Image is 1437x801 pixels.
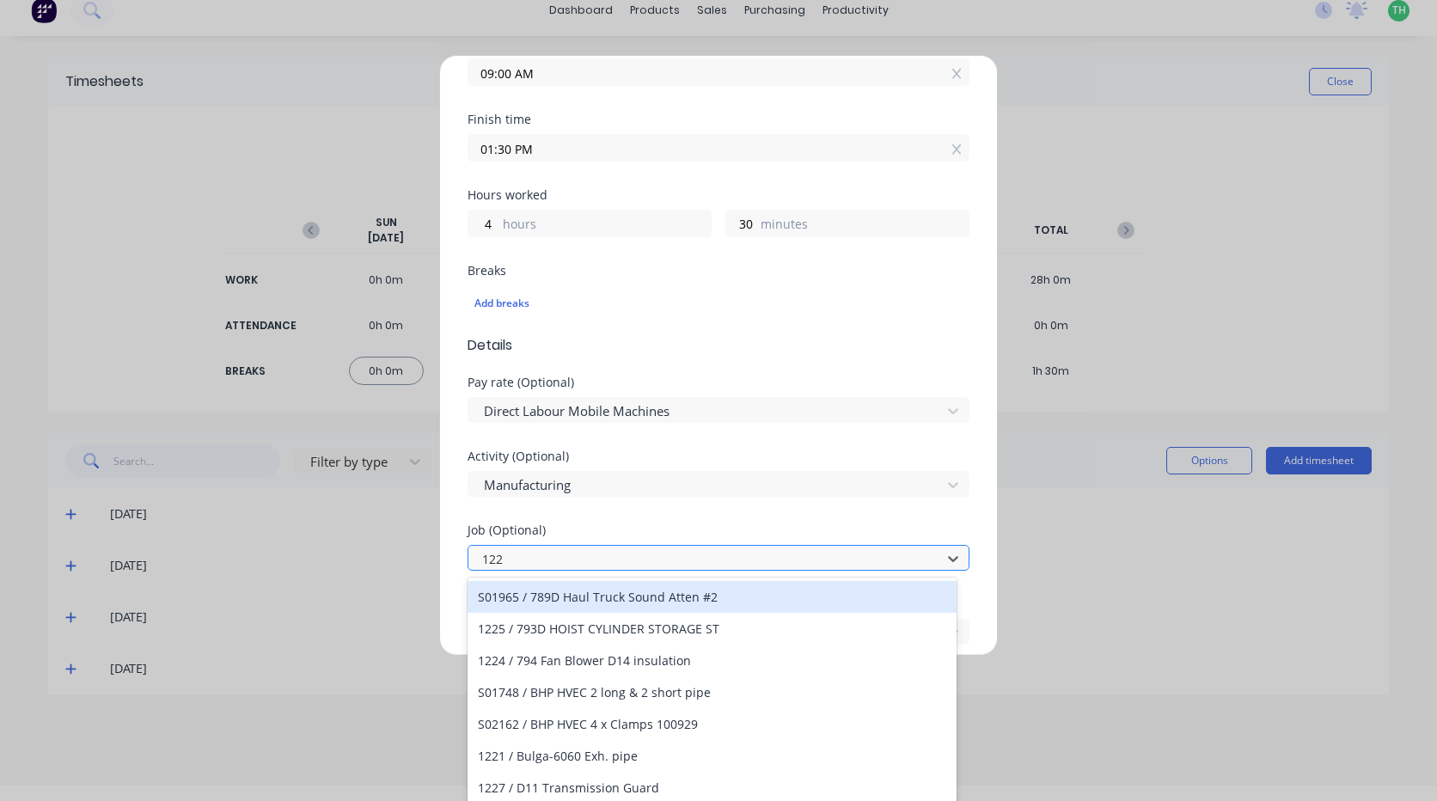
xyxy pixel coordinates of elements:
[468,708,957,740] div: S02162 / BHP HVEC 4 x Clamps 100929
[726,211,756,236] input: 0
[503,215,711,236] label: hours
[468,113,969,125] div: Finish time
[474,292,963,315] div: Add breaks
[468,613,957,645] div: 1225 / 793D HOIST CYLINDER STORAGE ST
[468,524,969,536] div: Job (Optional)
[468,740,957,772] div: 1221 / Bulga-6060 Exh. pipe
[468,265,969,277] div: Breaks
[468,676,957,708] div: S01748 / BHP HVEC 2 long & 2 short pipe
[761,215,969,236] label: minutes
[468,450,969,462] div: Activity (Optional)
[468,376,969,388] div: Pay rate (Optional)
[468,581,957,613] div: S01965 / 789D Haul Truck Sound Atten #2
[468,211,498,236] input: 0
[468,335,969,356] span: Details
[468,189,969,201] div: Hours worked
[468,645,957,676] div: 1224 / 794 Fan Blower D14 insulation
